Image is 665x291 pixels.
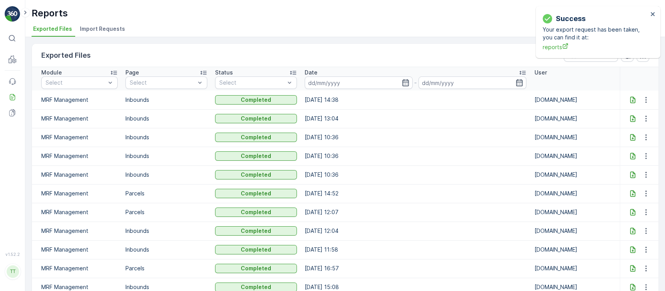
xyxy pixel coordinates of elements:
[125,171,207,179] p: Inbounds
[215,170,297,179] button: Completed
[41,264,118,272] p: MRF Management
[46,79,106,87] p: Select
[650,11,656,18] button: close
[301,109,531,128] td: [DATE] 13:04
[534,246,616,254] p: [DOMAIN_NAME]
[534,96,616,104] p: [DOMAIN_NAME]
[7,265,19,278] div: TT
[125,152,207,160] p: Inbounds
[41,115,118,122] p: MRF Management
[301,184,531,203] td: [DATE] 14:52
[241,96,271,104] p: Completed
[41,152,118,160] p: MRF Management
[41,246,118,254] p: MRF Management
[215,189,297,198] button: Completed
[301,147,531,165] td: [DATE] 10:36
[241,190,271,197] p: Completed
[219,79,285,87] p: Select
[215,264,297,273] button: Completed
[41,171,118,179] p: MRF Management
[215,69,233,76] p: Status
[33,25,72,33] span: Exported Files
[41,133,118,141] p: MRF Management
[125,69,139,76] p: Page
[215,226,297,236] button: Completed
[32,7,68,20] p: Reports
[41,227,118,235] p: MRF Management
[534,264,616,272] p: [DOMAIN_NAME]
[5,258,20,285] button: TT
[125,264,207,272] p: Parcels
[125,96,207,104] p: Inbounds
[5,6,20,22] img: logo
[418,76,526,89] input: dd/mm/yyyy
[241,227,271,235] p: Completed
[301,203,531,222] td: [DATE] 12:07
[241,208,271,216] p: Completed
[534,115,616,122] p: [DOMAIN_NAME]
[80,25,125,33] span: Import Requests
[534,227,616,235] p: [DOMAIN_NAME]
[215,95,297,105] button: Completed
[556,13,586,24] p: Success
[543,43,648,51] a: reports
[41,69,62,76] p: Module
[534,208,616,216] p: [DOMAIN_NAME]
[543,26,648,41] p: Your export request has been taken, you can find it at:
[125,115,207,122] p: Inbounds
[41,50,91,61] p: Exported Files
[534,133,616,141] p: [DOMAIN_NAME]
[305,69,318,76] p: Date
[125,133,207,141] p: Inbounds
[41,96,118,104] p: MRF Management
[301,259,531,278] td: [DATE] 16:57
[301,90,531,109] td: [DATE] 14:38
[41,283,118,291] p: MRF Management
[534,152,616,160] p: [DOMAIN_NAME]
[305,76,413,89] input: dd/mm/yyyy
[41,190,118,197] p: MRF Management
[534,171,616,179] p: [DOMAIN_NAME]
[534,190,616,197] p: [DOMAIN_NAME]
[130,79,195,87] p: Select
[241,115,271,122] p: Completed
[414,78,417,87] p: -
[301,240,531,259] td: [DATE] 11:58
[215,114,297,123] button: Completed
[125,190,207,197] p: Parcels
[301,128,531,147] td: [DATE] 10:36
[241,264,271,272] p: Completed
[125,246,207,254] p: Inbounds
[215,208,297,217] button: Completed
[241,283,271,291] p: Completed
[301,165,531,184] td: [DATE] 10:36
[215,133,297,142] button: Completed
[125,208,207,216] p: Parcels
[241,171,271,179] p: Completed
[241,246,271,254] p: Completed
[241,152,271,160] p: Completed
[534,69,547,76] p: User
[41,208,118,216] p: MRF Management
[534,283,616,291] p: [DOMAIN_NAME]
[301,222,531,240] td: [DATE] 12:04
[125,283,207,291] p: Inbounds
[215,245,297,254] button: Completed
[215,151,297,161] button: Completed
[125,227,207,235] p: Inbounds
[5,252,20,257] span: v 1.52.2
[241,133,271,141] p: Completed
